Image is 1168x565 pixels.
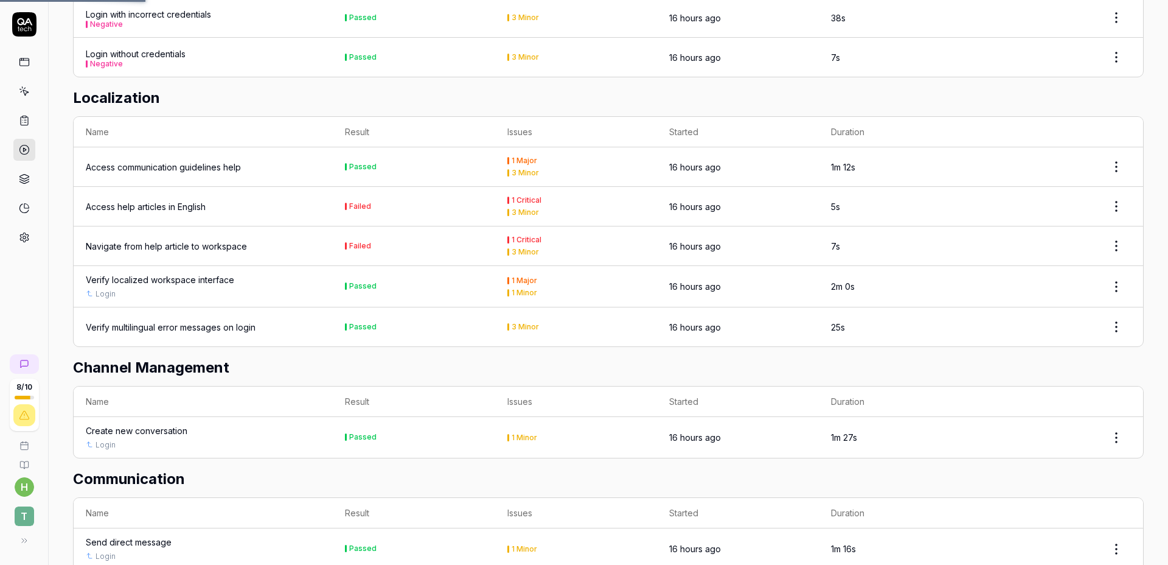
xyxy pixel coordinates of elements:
time: 16 hours ago [669,281,721,292]
div: 3 Minor [512,169,539,177]
th: Started [657,387,819,417]
time: 1m 12s [831,162,855,172]
a: Login [96,440,116,451]
time: 7s [831,241,840,251]
div: Passed [349,433,377,441]
a: Verify multilingual error messages on login [86,321,255,334]
time: 16 hours ago [669,241,721,251]
time: 7s [831,52,840,63]
a: Create new conversation [86,424,187,437]
div: Passed [349,14,377,21]
th: Duration [819,498,981,528]
div: Passed [349,323,377,331]
th: Duration [819,117,981,147]
a: Login without credentialsNegative [86,47,186,68]
time: 16 hours ago [669,202,721,212]
div: 3 Minor [512,14,539,21]
h2: Localization [73,87,1144,109]
time: 38s [831,13,846,23]
button: Negative [90,60,123,68]
time: 1m 27s [831,432,857,443]
th: Result [333,387,495,417]
a: Login [96,551,116,562]
div: 1 Minor [512,289,537,297]
div: Passed [349,54,377,61]
a: Access communication guidelines help [86,161,241,174]
button: Failed [345,200,371,213]
div: 1 Critical [512,236,541,244]
span: 8 / 10 [16,384,32,391]
th: Duration [819,387,981,417]
span: T [15,507,34,526]
a: New conversation [10,354,39,374]
th: Name [74,498,333,528]
div: 1 Minor [512,434,537,441]
div: Failed [349,242,371,250]
a: Navigate from help article to workspace [86,240,247,253]
th: Issues [495,387,657,417]
button: T [5,497,43,528]
div: Failed [349,203,371,210]
a: Book a call with us [5,431,43,451]
time: 16 hours ago [669,322,721,332]
a: Documentation [5,451,43,470]
th: Name [74,387,333,417]
div: 1 Critical [512,197,541,204]
div: Passed [349,282,377,290]
time: 16 hours ago [669,13,721,23]
time: 1m 16s [831,544,856,554]
th: Result [333,498,495,528]
th: Result [333,117,495,147]
div: 3 Minor [512,54,539,61]
th: Issues [495,117,657,147]
a: Login [96,289,116,300]
a: Send direct message [86,536,172,549]
div: 3 Minor [512,209,539,216]
div: 1 Major [512,277,537,284]
a: Access help articles in English [86,200,206,213]
a: Verify localized workspace interface [86,273,234,286]
th: Started [657,117,819,147]
th: Started [657,498,819,528]
div: Passed [349,163,377,170]
time: 2m 0s [831,281,855,292]
th: Name [74,117,333,147]
div: 3 Minor [512,248,539,256]
div: Login without credentials [86,47,186,68]
th: Issues [495,498,657,528]
button: Failed [345,240,371,253]
time: 5s [831,202,840,212]
time: 16 hours ago [669,162,721,172]
div: 1 Minor [512,546,537,553]
button: h [15,477,34,497]
h2: Channel Management [73,357,1144,379]
time: 25s [831,322,845,332]
a: Login with incorrect credentialsNegative [86,8,211,28]
h2: Communication [73,468,1144,490]
time: 16 hours ago [669,544,721,554]
time: 16 hours ago [669,432,721,443]
div: Passed [349,545,377,552]
div: 3 Minor [512,323,539,331]
div: 1 Major [512,157,537,164]
div: Login with incorrect credentials [86,8,211,28]
button: Negative [90,21,123,28]
time: 16 hours ago [669,52,721,63]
